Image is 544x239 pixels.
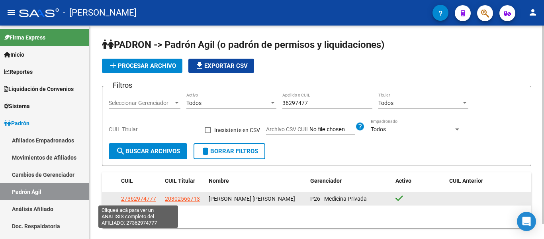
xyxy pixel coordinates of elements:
span: Liquidación de Convenios [4,85,74,93]
span: Padrón [4,119,29,128]
datatable-header-cell: Gerenciador [307,172,393,190]
span: Borrar Filtros [201,148,258,155]
span: CUIL [121,178,133,184]
span: P26 - Medicina Privada [310,196,367,202]
datatable-header-cell: CUIL Titular [162,172,205,190]
div: Open Intercom Messenger [517,212,536,231]
span: Todos [186,100,202,106]
span: CUIL Titular [165,178,195,184]
mat-icon: person [528,8,538,17]
datatable-header-cell: CUIL Anterior [446,172,532,190]
span: 20302566713 [165,196,200,202]
datatable-header-cell: Activo [392,172,446,190]
span: Procesar archivo [108,62,176,69]
button: Procesar archivo [102,59,182,73]
input: Archivo CSV CUIL [309,126,355,133]
span: CUIL Anterior [449,178,483,184]
span: Inicio [4,50,24,59]
mat-icon: help [355,122,365,131]
span: Seleccionar Gerenciador [109,100,173,107]
span: Todos [378,100,393,106]
div: 1 total [102,208,531,228]
mat-icon: add [108,61,118,70]
span: Sistema [4,102,30,111]
h3: Filtros [109,80,136,91]
span: Todos [371,126,386,132]
span: Activo [395,178,411,184]
span: Reportes [4,67,33,76]
mat-icon: menu [6,8,16,17]
button: Borrar Filtros [194,143,265,159]
mat-icon: delete [201,146,210,156]
span: Firma Express [4,33,45,42]
span: Gerenciador [310,178,342,184]
button: Exportar CSV [188,59,254,73]
span: Exportar CSV [195,62,248,69]
span: Inexistente en CSV [214,125,260,135]
span: [PERSON_NAME] [PERSON_NAME] - [209,196,298,202]
datatable-header-cell: CUIL [118,172,162,190]
span: - [PERSON_NAME] [63,4,137,22]
span: 27362974777 [121,196,156,202]
button: Buscar Archivos [109,143,187,159]
span: Buscar Archivos [116,148,180,155]
span: Nombre [209,178,229,184]
span: Archivo CSV CUIL [266,126,309,132]
mat-icon: search [116,146,125,156]
span: PADRON -> Padrón Agil (o padrón de permisos y liquidaciones) [102,39,384,50]
datatable-header-cell: Nombre [205,172,307,190]
mat-icon: file_download [195,61,204,70]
